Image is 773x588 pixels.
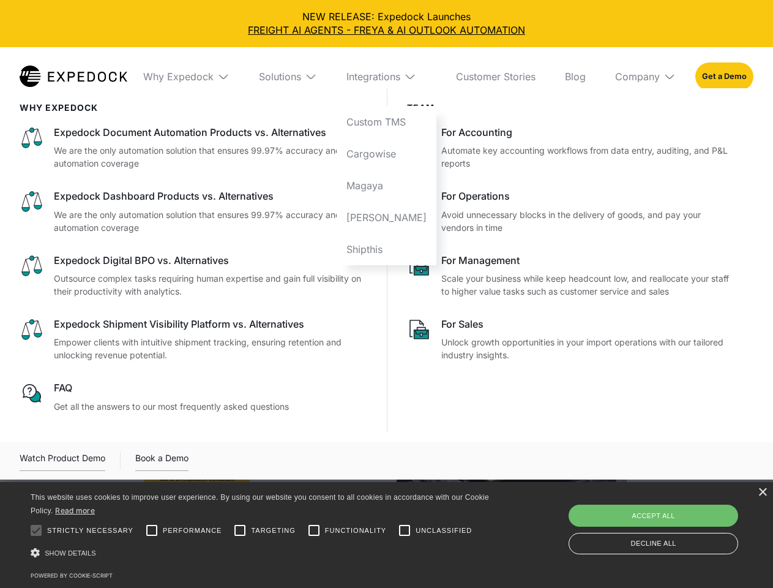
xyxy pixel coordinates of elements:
p: Automate key accounting workflows from data entry, auditing, and P&L reports [441,144,734,170]
a: For SalesUnlock growth opportunities in your import operations with our tailored industry insights. [407,317,734,361]
span: This website uses cookies to improve user experience. By using our website you consent to all coo... [31,493,489,516]
span: Targeting [251,526,295,536]
a: FREIGHT AI AGENTS - FREYA & AI OUTLOOK AUTOMATION [10,23,763,37]
span: Strictly necessary [47,526,133,536]
a: Custom TMS [337,106,436,138]
a: Magaya [337,170,436,202]
div: Why Expedock [143,70,214,83]
a: Blog [555,47,596,106]
div: For Management [441,254,734,267]
div: Company [615,70,660,83]
a: Shipthis [337,233,436,265]
a: Expedock Digital BPO vs. AlternativesOutsource complex tasks requiring human expertise and gain f... [20,254,367,298]
p: Avoid unnecessary blocks in the delivery of goods, and pay your vendors in time [441,208,734,234]
a: Read more [55,506,95,515]
div: Company [605,47,685,106]
span: Unclassified [416,526,472,536]
div: Solutions [249,47,327,106]
p: We are the only automation solution that ensures 99.97% accuracy and 100% automation coverage [54,144,367,170]
a: Expedock Shipment Visibility Platform vs. AlternativesEmpower clients with intuitive shipment tra... [20,317,367,361]
a: For OperationsAvoid unnecessary blocks in the delivery of goods, and pay your vendors in time [407,189,734,233]
a: open lightbox [20,451,105,471]
div: Integrations [346,70,400,83]
div: Expedock Document Automation Products vs. Alternatives [54,126,367,139]
span: Performance [163,526,222,536]
div: Solutions [259,70,301,83]
div: For Operations [441,189,734,203]
a: FAQGet all the answers to our most frequently asked questions [20,381,367,412]
nav: Integrations [337,106,436,265]
a: Cargowise [337,138,436,170]
a: For ManagementScale your business while keep headcount low, and reallocate your staff to higher v... [407,254,734,298]
a: Expedock Document Automation Products vs. AlternativesWe are the only automation solution that en... [20,126,367,170]
div: Show details [31,545,493,562]
a: Powered by cookie-script [31,572,113,579]
a: Book a Demo [135,451,189,471]
span: Functionality [325,526,386,536]
a: Get a Demo [695,62,753,91]
div: WHy Expedock [20,103,367,113]
div: Integrations [337,47,436,106]
div: Team [407,103,734,113]
div: Expedock Dashboard Products vs. Alternatives [54,189,367,203]
div: Expedock Shipment Visibility Platform vs. Alternatives [54,317,367,331]
p: We are the only automation solution that ensures 99.97% accuracy and 100% automation coverage [54,208,367,234]
p: Outsource complex tasks requiring human expertise and gain full visibility on their productivity ... [54,272,367,298]
p: Scale your business while keep headcount low, and reallocate your staff to higher value tasks suc... [441,272,734,298]
div: FAQ [54,381,367,394]
p: Get all the answers to our most frequently asked questions [54,400,367,413]
div: NEW RELEASE: Expedock Launches [10,10,763,37]
div: Expedock Digital BPO vs. Alternatives [54,254,367,267]
div: Why Expedock [133,47,239,106]
a: For AccountingAutomate key accounting workflows from data entry, auditing, and P&L reports [407,126,734,170]
p: Empower clients with intuitive shipment tracking, ensuring retention and unlocking revenue potent... [54,336,367,361]
a: Customer Stories [446,47,545,106]
iframe: Chat Widget [569,456,773,588]
div: Watch Product Demo [20,451,105,471]
span: Show details [45,549,96,557]
div: For Accounting [441,126,734,139]
p: Unlock growth opportunities in your import operations with our tailored industry insights. [441,336,734,361]
a: [PERSON_NAME] [337,202,436,233]
a: Expedock Dashboard Products vs. AlternativesWe are the only automation solution that ensures 99.9... [20,189,367,233]
div: For Sales [441,317,734,331]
